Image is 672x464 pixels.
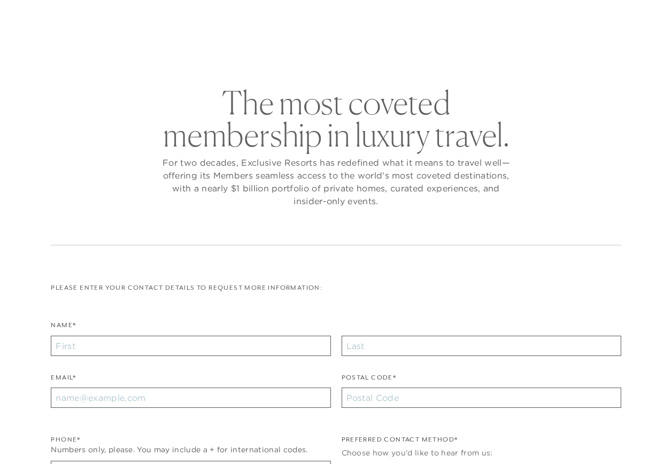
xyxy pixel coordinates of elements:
[28,12,75,21] a: Get Started
[342,435,458,450] legend: Preferred Contact Method*
[51,320,76,336] label: Name*
[51,283,621,293] p: Please enter your contact details to request more information:
[342,373,397,388] label: Postal Code*
[342,388,621,408] input: Postal Code
[51,336,330,356] input: First
[563,12,616,21] a: Member Login
[311,34,377,65] a: Membership
[160,156,513,207] p: For two decades, Exclusive Resorts has redefined what it means to travel well—offering its Member...
[342,447,621,459] div: Choose how you'd like to hear from us:
[342,336,621,356] input: Last
[393,34,459,65] a: Community
[51,435,330,445] div: Phone*
[51,444,330,455] div: Numbers only, please. You may include a + for international codes.
[213,34,295,65] a: The Collection
[51,373,76,388] label: Email*
[51,388,330,408] input: name@example.com
[160,87,513,151] h2: The most coveted membership in luxury travel.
